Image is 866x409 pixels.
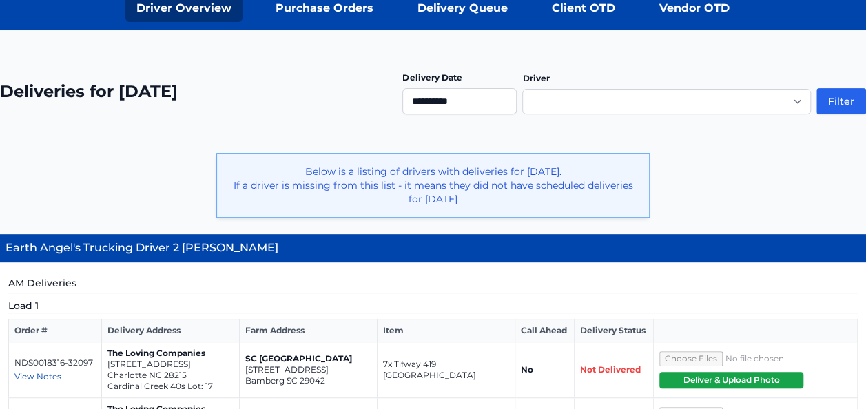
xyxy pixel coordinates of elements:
[521,364,533,375] strong: No
[9,319,102,342] th: Order #
[816,88,866,114] button: Filter
[245,375,371,386] p: Bamberg SC 29042
[245,353,371,364] p: SC [GEOGRAPHIC_DATA]
[575,319,654,342] th: Delivery Status
[228,165,638,206] p: Below is a listing of drivers with deliveries for [DATE]. If a driver is missing from this list -...
[102,319,240,342] th: Delivery Address
[107,348,234,359] p: The Loving Companies
[107,359,234,370] p: [STREET_ADDRESS]
[14,371,61,381] span: View Notes
[378,319,515,342] th: Item
[8,276,858,293] h5: AM Deliveries
[515,319,575,342] th: Call Ahead
[245,364,371,375] p: [STREET_ADDRESS]
[240,319,378,342] th: Farm Address
[8,299,858,313] h5: Load 1
[14,357,96,368] p: NDS0018316-32097
[580,364,641,375] span: Not Delivered
[522,73,549,83] label: Driver
[378,342,515,398] td: 7x Tifway 419 [GEOGRAPHIC_DATA]
[107,381,234,392] p: Cardinal Creek 40s Lot: 17
[107,370,234,381] p: Charlotte NC 28215
[659,372,803,388] button: Deliver & Upload Photo
[402,72,462,83] label: Delivery Date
